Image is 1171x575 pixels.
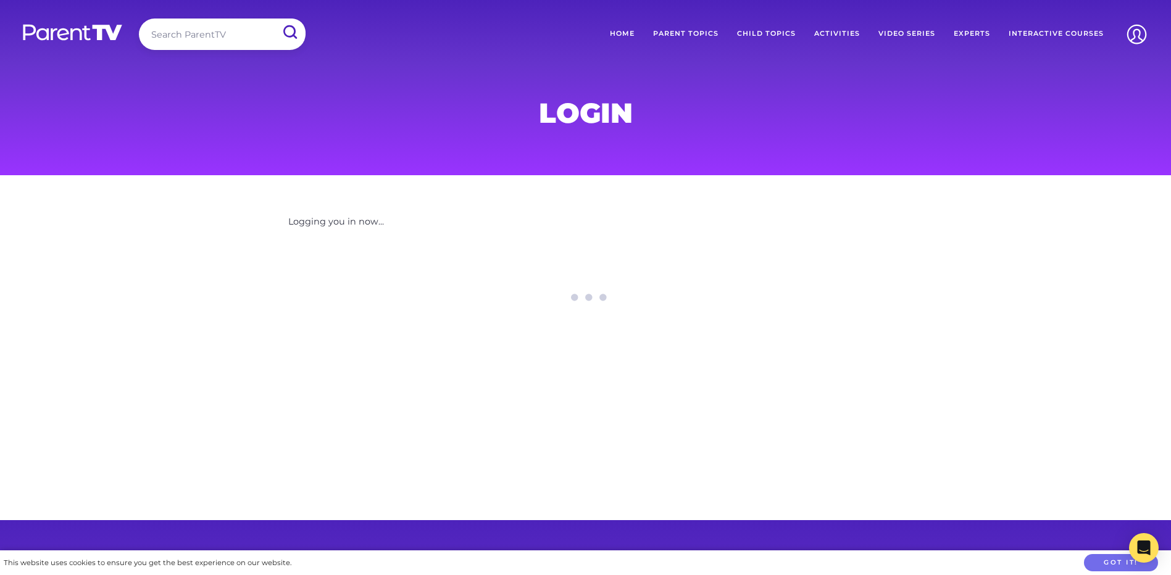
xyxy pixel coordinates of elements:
img: Account [1121,19,1152,50]
img: parenttv-logo-white.4c85aaf.svg [22,23,123,41]
a: Home [601,19,644,49]
a: Video Series [869,19,944,49]
a: Child Topics [728,19,805,49]
div: Open Intercom Messenger [1129,533,1159,563]
a: Activities [805,19,869,49]
input: Search ParentTV [139,19,306,50]
button: Got it! [1084,554,1158,572]
a: Interactive Courses [999,19,1113,49]
a: Parent Topics [644,19,728,49]
a: Experts [944,19,999,49]
h1: Login [288,101,883,125]
div: This website uses cookies to ensure you get the best experience on our website. [4,556,291,569]
input: Submit [273,19,306,46]
p: Logging you in now... [288,214,883,230]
